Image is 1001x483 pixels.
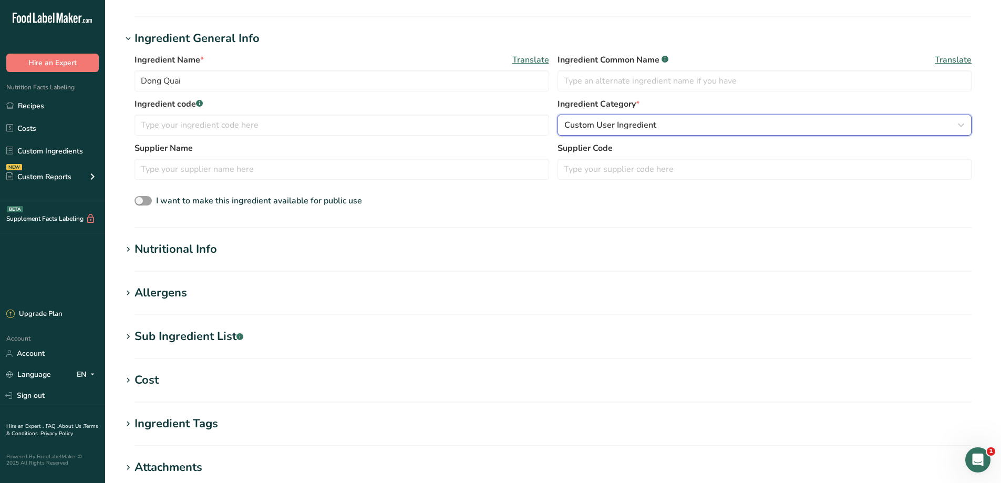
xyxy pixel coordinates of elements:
[135,159,549,180] input: Type your supplier name here
[46,423,58,430] a: FAQ .
[558,142,972,155] label: Supplier Code
[6,54,99,72] button: Hire an Expert
[40,430,73,437] a: Privacy Policy
[135,241,217,258] div: Nutritional Info
[935,54,972,66] span: Translate
[135,142,549,155] label: Supplier Name
[7,206,23,212] div: BETA
[6,309,62,320] div: Upgrade Plan
[512,54,549,66] span: Translate
[558,159,972,180] input: Type your supplier code here
[564,119,656,131] span: Custom User Ingredient
[558,115,972,136] button: Custom User Ingredient
[558,70,972,91] input: Type an alternate ingredient name if you have
[135,328,243,345] div: Sub Ingredient List
[558,54,668,66] span: Ingredient Common Name
[6,365,51,384] a: Language
[135,70,549,91] input: Type your ingredient name here
[987,447,995,456] span: 1
[135,98,549,110] label: Ingredient code
[6,164,22,170] div: NEW
[135,284,187,302] div: Allergens
[77,368,99,381] div: EN
[135,372,159,389] div: Cost
[135,115,549,136] input: Type your ingredient code here
[558,98,972,110] label: Ingredient Category
[135,415,218,433] div: Ingredient Tags
[58,423,84,430] a: About Us .
[135,54,204,66] span: Ingredient Name
[6,454,99,466] div: Powered By FoodLabelMaker © 2025 All Rights Reserved
[156,195,362,207] span: I want to make this ingredient available for public use
[6,423,44,430] a: Hire an Expert .
[6,171,71,182] div: Custom Reports
[135,459,202,476] div: Attachments
[135,30,260,47] div: Ingredient General Info
[965,447,990,472] iframe: Intercom live chat
[6,423,98,437] a: Terms & Conditions .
